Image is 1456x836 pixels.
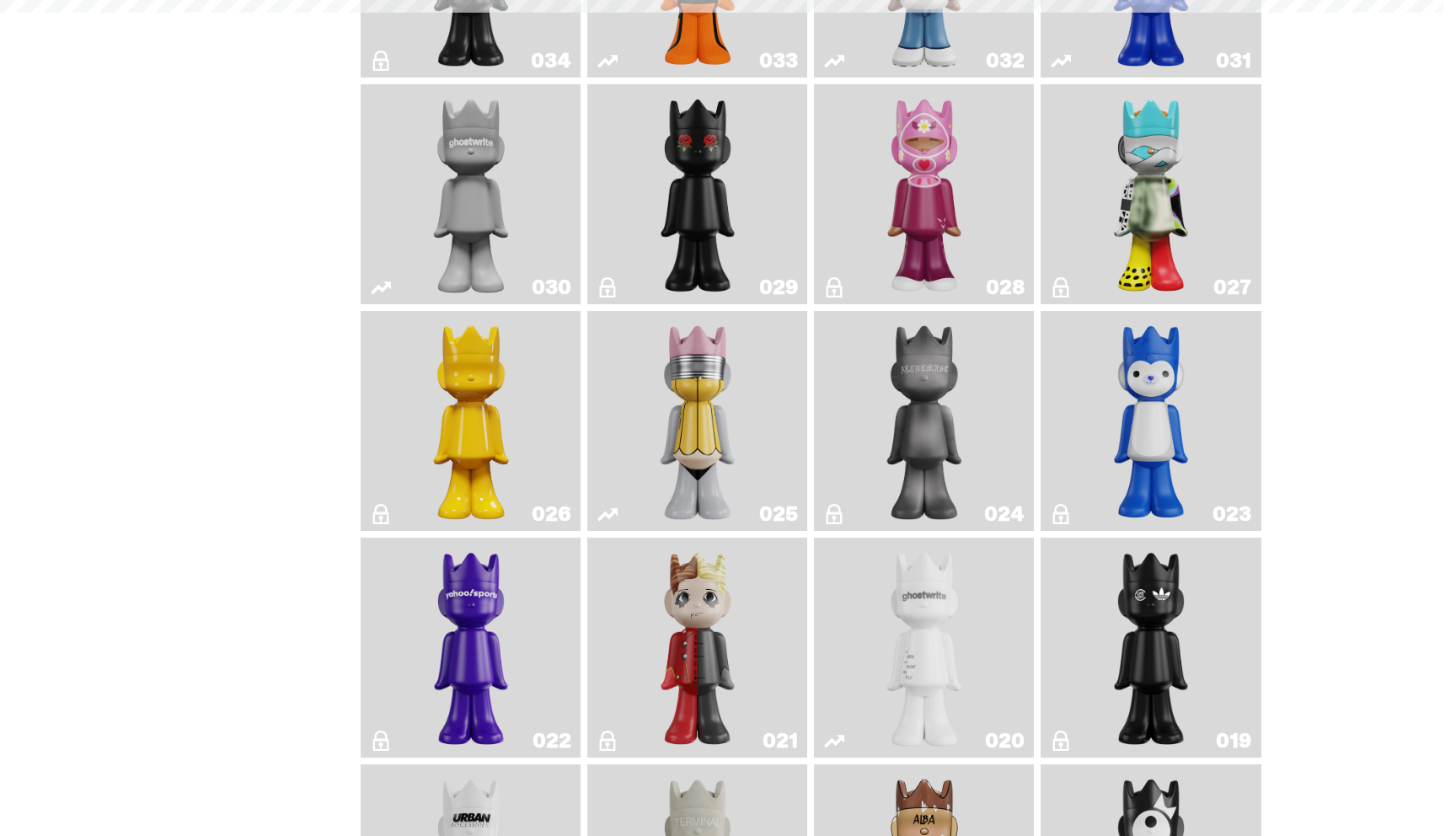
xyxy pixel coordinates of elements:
[1051,91,1250,297] a: What The MSCHF
[597,318,797,524] a: No. 2 Pencil
[1106,91,1196,297] img: What The MSCHF
[597,544,797,751] a: Magic Man
[824,91,1024,297] a: Grand Prix
[371,91,570,297] a: One
[653,91,742,297] img: Landon
[1216,731,1250,751] div: 019
[532,504,570,524] div: 026
[1212,504,1250,524] div: 023
[880,91,969,297] img: Grand Prix
[985,731,1024,751] div: 020
[532,277,570,297] div: 030
[1051,544,1250,751] a: Year of the Dragon
[984,504,1024,524] div: 024
[413,91,529,297] img: One
[533,731,570,751] div: 022
[531,51,570,71] div: 034
[759,504,797,524] div: 025
[986,51,1024,71] div: 032
[759,51,797,71] div: 033
[1106,318,1196,524] img: Squish
[653,544,742,751] img: Magic Man
[1213,277,1250,297] div: 027
[371,318,570,524] a: Schrödinger's ghost: New Dawn
[1051,318,1250,524] a: Squish
[824,544,1024,751] a: ghost
[1216,51,1250,71] div: 031
[1106,544,1196,751] img: Year of the Dragon
[866,544,982,751] img: ghost
[413,318,529,524] img: Schrödinger's ghost: New Dawn
[371,544,570,751] a: Yahoo!
[759,277,797,297] div: 029
[866,318,982,524] img: Alchemist
[640,318,756,524] img: No. 2 Pencil
[986,277,1024,297] div: 028
[597,91,797,297] a: Landon
[763,731,797,751] div: 021
[426,544,516,751] img: Yahoo!
[824,318,1024,524] a: Alchemist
